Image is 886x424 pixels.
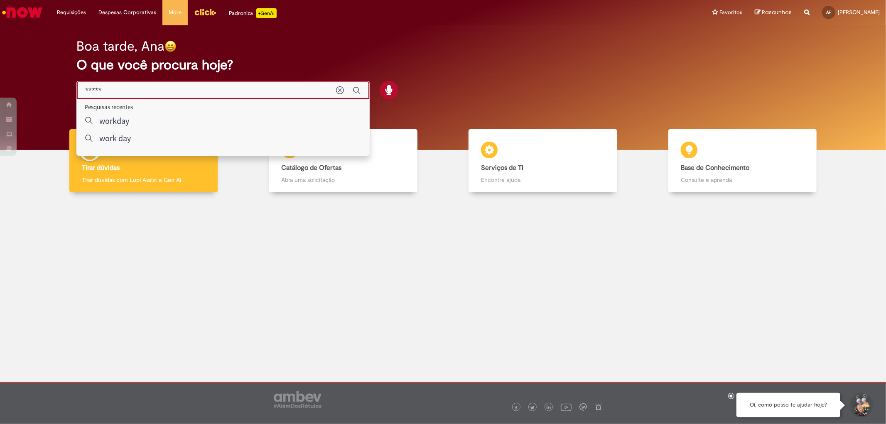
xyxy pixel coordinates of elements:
[849,393,874,418] button: Iniciar Conversa de Suporte
[762,8,792,16] span: Rascunhos
[76,39,164,54] h2: Boa tarde, Ana
[561,402,572,412] img: logo_footer_youtube.png
[681,164,749,172] b: Base de Conhecimento
[681,176,804,184] p: Consulte e aprenda
[274,391,322,408] img: logo_footer_ambev_rotulo_gray.png
[827,10,831,15] span: AF
[514,406,518,410] img: logo_footer_facebook.png
[169,8,182,17] span: More
[736,393,840,417] div: Oi, como posso te ajudar hoje?
[256,8,277,18] p: +GenAi
[755,9,792,17] a: Rascunhos
[82,176,205,184] p: Tirar dúvidas com Lupi Assist e Gen Ai
[164,40,177,52] img: happy-face.png
[281,176,405,184] p: Abra uma solicitação
[82,164,120,172] b: Tirar dúvidas
[243,129,443,193] a: Catálogo de Ofertas Abra uma solicitação
[76,58,809,72] h2: O que você procura hoje?
[44,129,243,193] a: Tirar dúvidas Tirar dúvidas com Lupi Assist e Gen Ai
[719,8,742,17] span: Favoritos
[579,403,587,411] img: logo_footer_workplace.png
[281,164,341,172] b: Catálogo de Ofertas
[643,129,842,193] a: Base de Conhecimento Consulte e aprenda
[481,164,523,172] b: Serviços de TI
[194,6,216,18] img: click_logo_yellow_360x200.png
[229,8,277,18] div: Padroniza
[57,8,86,17] span: Requisições
[547,405,551,410] img: logo_footer_linkedin.png
[595,403,602,411] img: logo_footer_naosei.png
[1,4,44,21] img: ServiceNow
[530,406,535,410] img: logo_footer_twitter.png
[838,9,880,16] span: [PERSON_NAME]
[481,176,604,184] p: Encontre ajuda
[443,129,643,193] a: Serviços de TI Encontre ajuda
[98,8,156,17] span: Despesas Corporativas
